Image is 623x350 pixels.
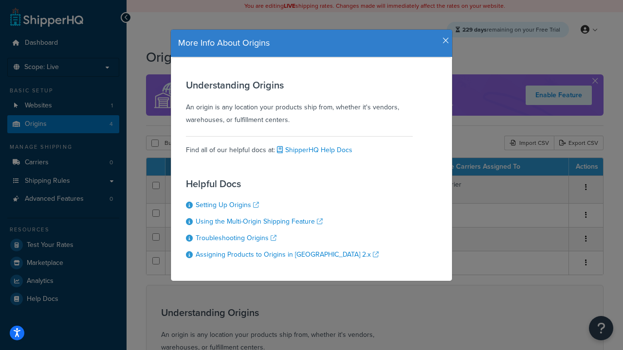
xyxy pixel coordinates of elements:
[178,37,445,50] h4: More Info About Origins
[196,249,379,260] a: Assigning Products to Origins in [GEOGRAPHIC_DATA] 2.x
[186,136,413,157] div: Find all of our helpful docs at:
[186,80,413,90] h3: Understanding Origins
[196,216,323,227] a: Using the Multi-Origin Shipping Feature
[196,200,259,210] a: Setting Up Origins
[275,145,352,155] a: ShipperHQ Help Docs
[186,178,379,189] h3: Helpful Docs
[196,233,276,243] a: Troubleshooting Origins
[186,80,413,126] div: An origin is any location your products ship from, whether it's vendors, warehouses, or fulfillme...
